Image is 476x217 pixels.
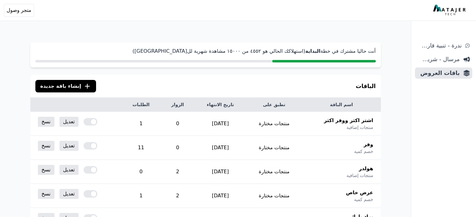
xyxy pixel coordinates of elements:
span: باقات العروض [417,69,460,77]
td: 1 [121,112,161,136]
span: اشتر اكثر ووفر اكثر [324,117,373,124]
span: خصم كمية [354,196,373,203]
td: 2 [161,160,195,184]
th: تاريخ الانتهاء [195,98,246,112]
th: تطبق على [246,98,302,112]
button: متجر وصول [4,4,34,17]
a: نسخ [38,189,54,199]
span: إنشاء باقة جديدة [40,82,81,90]
td: [DATE] [195,136,246,160]
td: 0 [161,136,195,160]
td: منتجات مختارة [246,160,302,184]
td: منتجات مختارة [246,136,302,160]
strong: البداية [305,48,320,54]
td: منتجات مختارة [246,112,302,136]
a: تعديل [59,189,79,199]
a: نسخ [38,165,54,175]
span: عرض خاص [346,189,373,196]
span: منتجات إضافية [346,124,373,131]
td: [DATE] [195,112,246,136]
p: أنت حاليا مشترك في خطة (استهلاكك الحالي هو ٤٥٥٢ من ١٥۰۰۰ مشاهدة شهرية لل[GEOGRAPHIC_DATA]) [35,47,376,55]
th: الطلبات [121,98,161,112]
td: 11 [121,136,161,160]
a: تعديل [59,117,79,127]
a: نسخ [38,141,54,151]
span: خصم كمية [354,148,373,155]
a: تعديل [59,141,79,151]
td: 0 [121,160,161,184]
iframe: chat widget [437,178,476,208]
span: مرسال - شريط دعاية [417,55,460,64]
button: إنشاء باقة جديدة [35,80,96,92]
span: ندرة - تنبية قارب علي النفاذ [417,41,462,50]
th: الزوار [161,98,195,112]
td: منتجات مختارة [246,184,302,208]
td: 1 [121,184,161,208]
a: تعديل [59,165,79,175]
td: 0 [161,112,195,136]
h3: الباقات [356,82,376,91]
img: MatajerTech Logo [433,5,467,16]
th: اسم الباقة [302,98,381,112]
span: منتجات إضافية [346,172,373,179]
a: نسخ [38,117,54,127]
td: [DATE] [195,184,246,208]
span: هولدر [359,165,373,172]
span: متجر وصول [7,7,31,14]
td: 2 [161,184,195,208]
span: وفر [364,141,373,148]
td: [DATE] [195,160,246,184]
